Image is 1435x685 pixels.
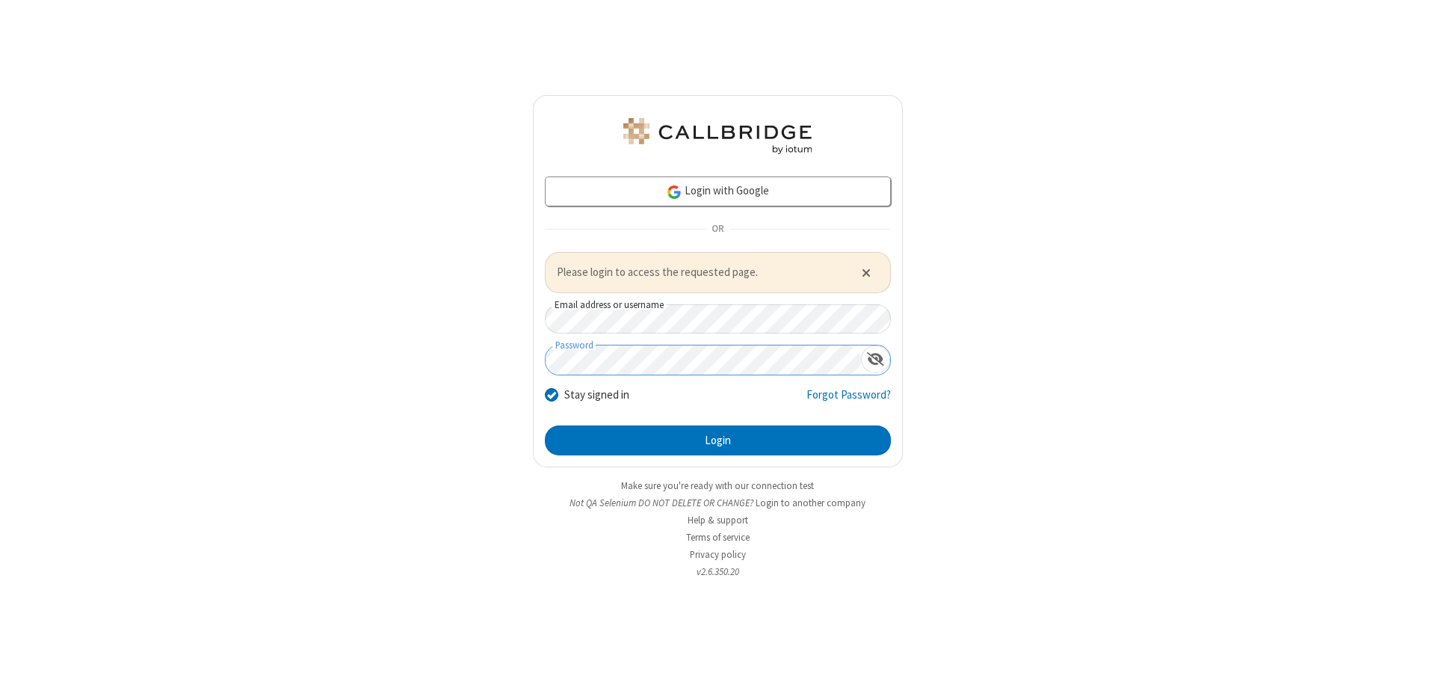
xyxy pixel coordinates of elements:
[1398,646,1424,675] iframe: Chat
[533,565,903,579] li: v2.6.350.20
[557,264,843,281] span: Please login to access the requested page.
[621,479,814,492] a: Make sure you're ready with our connection test
[688,514,748,526] a: Help & support
[666,184,682,200] img: google-icon.png
[533,496,903,510] li: Not QA Selenium DO NOT DELETE OR CHANGE?
[861,345,890,373] div: Show password
[756,496,865,510] button: Login to another company
[545,304,891,334] input: Email address or username
[545,426,891,455] button: Login
[806,387,891,415] a: Forgot Password?
[620,118,815,154] img: QA Selenium DO NOT DELETE OR CHANGE
[686,531,750,544] a: Terms of service
[854,261,878,283] button: Close alert
[546,345,861,375] input: Password
[564,387,629,404] label: Stay signed in
[706,219,729,240] span: OR
[690,548,746,561] a: Privacy policy
[545,176,891,206] a: Login with Google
